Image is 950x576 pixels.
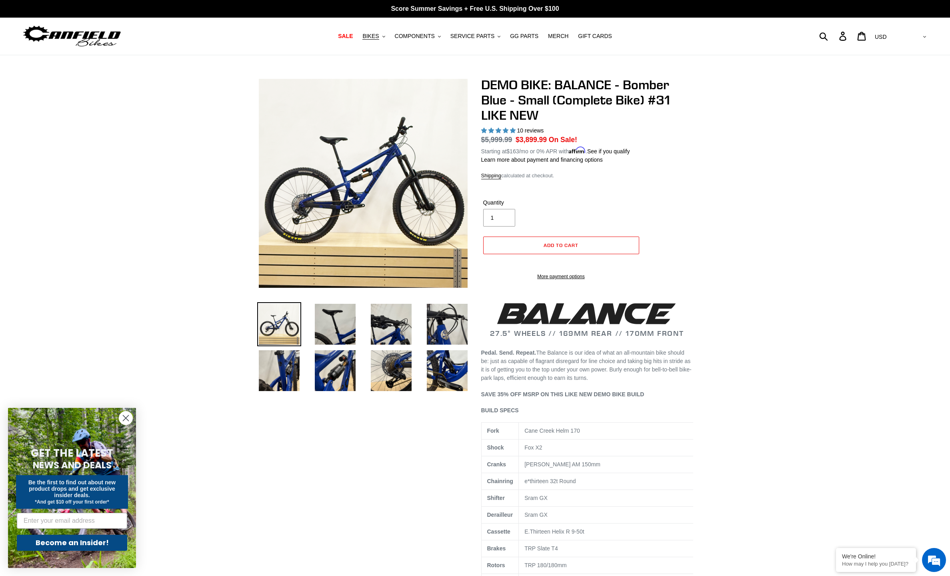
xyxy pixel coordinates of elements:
[519,557,700,574] td: TRP 180/180mm
[313,302,357,346] img: Load image into Gallery viewer, DEMO BIKE: BALANCE - Bomber Blue - Small (Complete Bike) #31 LIKE...
[481,136,512,144] s: $5,999.99
[487,427,499,434] b: Fork
[481,407,519,413] span: BUILD SPECS
[506,31,542,42] a: GG PARTS
[487,512,513,518] b: Derailleur
[544,242,578,248] span: Add to cart
[516,136,547,144] span: $3,899.99
[395,33,435,40] span: COMPONENTS
[524,512,548,518] span: Sram GX
[519,490,700,507] td: Sram GX
[506,148,519,155] span: $163
[481,349,536,356] b: Pedal. Send. Repeat.
[369,349,413,393] img: Load image into Gallery viewer, DEMO BIKE: BALANCE - Bomber Blue - Small (Complete Bike) #31 LIKE...
[524,461,600,468] span: [PERSON_NAME] AM 150mm
[257,349,301,393] img: Load image into Gallery viewer, DEMO BIKE: BALANCE - Bomber Blue - Small (Complete Bike) #31 LIKE...
[587,148,630,155] a: See if you qualify - Learn more about Affirm Financing (opens in modal)
[544,31,572,42] a: MERCH
[481,172,693,180] div: calculated at checkout.
[481,173,502,179] a: Shipping
[524,444,542,451] span: Fox X2
[425,302,469,346] img: Load image into Gallery viewer, DEMO BIKE: BALANCE - Bomber Blue - Small (Complete Bike) #31 LIKE...
[524,528,584,535] span: E.Thirteen Helix R 9-50t
[22,24,122,49] img: Canfield Bikes
[481,300,693,337] h2: 27.5" WHEELS // 169MM REAR // 170MM FRONT
[313,349,357,393] img: Load image into Gallery viewer, DEMO BIKE: BALANCE - Bomber Blue - Small (Complete Bike) #31 LIKE...
[391,31,445,42] button: COMPONENTS
[446,31,504,42] button: SERVICE PARTS
[483,199,559,207] label: Quantity
[17,535,127,551] button: Become an Insider!
[487,562,505,568] b: Rotors
[524,427,580,434] span: Cane Creek Helm 170
[481,145,630,156] p: Starting at /mo or 0% APR with .
[481,77,693,123] h1: DEMO BIKE: BALANCE - Bomber Blue - Small (Complete Bike) #31 LIKE NEW
[338,33,353,40] span: SALE
[369,302,413,346] img: Load image into Gallery viewer, DEMO BIKE: BALANCE - Bomber Blue - Small (Complete Bike) #31 LIKE...
[569,147,586,154] span: Affirm
[481,127,517,134] span: 5.00 stars
[35,499,109,505] span: *And get $10 off your first order*
[487,444,504,451] b: Shock
[824,27,844,45] input: Search
[481,349,693,382] p: The Balance is our idea of what an all-mountain bike should be: just as capable of flagrant disre...
[487,495,505,501] b: Shifter
[524,478,576,484] span: e*thirteen 32t Round
[578,33,612,40] span: GIFT CARDS
[481,391,644,397] span: SAVE 35% OFF MSRP ON THIS LIKE NEW DEMO BIKE BUILD
[481,157,603,163] a: Learn more about payment and financing options
[17,513,127,529] input: Enter your email address
[842,553,910,560] div: We're Online!
[487,478,513,484] b: Chainring
[33,459,112,472] span: NEWS AND DEALS
[487,461,506,468] b: Cranks
[510,33,538,40] span: GG PARTS
[358,31,389,42] button: BIKES
[334,31,357,42] a: SALE
[483,273,639,280] a: More payment options
[450,33,494,40] span: SERVICE PARTS
[519,540,700,557] td: TRP Slate T4
[574,31,616,42] a: GIFT CARDS
[362,33,379,40] span: BIKES
[487,545,506,552] b: Brakes
[483,237,639,254] button: Add to cart
[31,446,113,460] span: GET THE LATEST
[257,302,301,346] img: Load image into Gallery viewer, DEMO BIKE: BALANCE - Bomber Blue - Small (Complete Bike) #31 LIKE...
[28,479,116,498] span: Be the first to find out about new product drops and get exclusive insider deals.
[842,561,910,567] p: How may I help you today?
[487,528,510,535] b: Cassette
[548,33,568,40] span: MERCH
[425,349,469,393] img: Load image into Gallery viewer, DEMO BIKE: BALANCE - Bomber Blue - Small (Complete Bike) #31 LIKE...
[119,411,133,425] button: Close dialog
[517,127,544,134] span: 10 reviews
[549,134,577,145] span: On Sale!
